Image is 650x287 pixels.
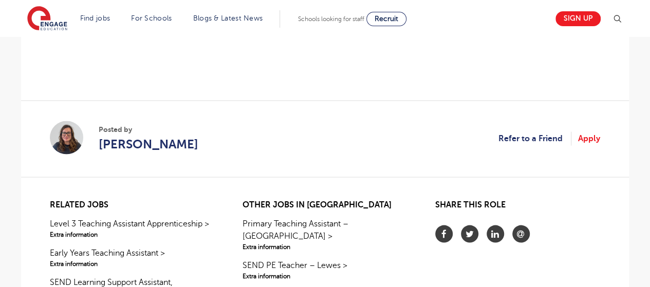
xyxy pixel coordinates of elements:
[50,217,215,239] a: Level 3 Teaching Assistant Apprenticeship >Extra information
[578,131,600,145] a: Apply
[50,246,215,268] a: Early Years Teaching Assistant >Extra information
[99,124,198,135] span: Posted by
[243,271,407,280] span: Extra information
[50,259,215,268] span: Extra information
[555,11,601,26] a: Sign up
[435,200,600,215] h2: Share this role
[243,242,407,251] span: Extra information
[131,14,172,22] a: For Schools
[27,6,67,32] img: Engage Education
[50,200,215,209] h2: Related jobs
[50,229,215,239] span: Extra information
[193,14,263,22] a: Blogs & Latest News
[99,135,198,153] a: [PERSON_NAME]
[243,217,407,251] a: Primary Teaching Assistant – [GEOGRAPHIC_DATA] >Extra information
[243,200,407,209] h2: Other jobs in [GEOGRAPHIC_DATA]
[298,15,364,23] span: Schools looking for staff
[498,131,571,145] a: Refer to a Friend
[80,14,110,22] a: Find jobs
[243,259,407,280] a: SEND PE Teacher – Lewes >Extra information
[366,12,406,26] a: Recruit
[375,15,398,23] span: Recruit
